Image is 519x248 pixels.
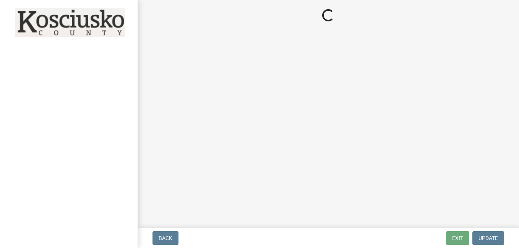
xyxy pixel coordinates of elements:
button: Update [472,231,504,245]
img: Kosciusko County, Indiana [15,8,125,37]
button: Back [152,231,178,245]
span: Update [478,235,498,241]
button: Exit [446,231,469,245]
span: Back [159,235,172,241]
